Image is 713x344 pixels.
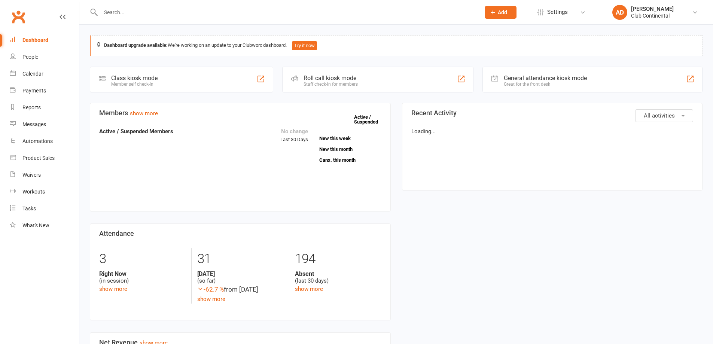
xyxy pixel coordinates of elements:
div: AD [612,5,627,20]
strong: [DATE] [197,270,283,277]
div: Calendar [22,71,43,77]
div: What's New [22,222,49,228]
button: Try it now [292,41,317,50]
div: Reports [22,104,41,110]
a: Clubworx [9,7,28,26]
div: Product Sales [22,155,55,161]
div: We're working on an update to your Clubworx dashboard. [90,35,703,56]
div: Messages [22,121,46,127]
h3: Members [99,109,381,117]
a: Waivers [10,167,79,183]
a: Payments [10,82,79,99]
div: Waivers [22,172,41,178]
div: Payments [22,88,46,94]
strong: Active / Suspended Members [99,128,173,135]
a: Product Sales [10,150,79,167]
div: Club Continental [631,12,674,19]
div: (last 30 days) [295,270,381,284]
a: Canx. this month [319,158,381,162]
a: show more [197,296,225,302]
div: Automations [22,138,53,144]
button: All activities [635,109,693,122]
h3: Attendance [99,230,381,237]
strong: Absent [295,270,381,277]
a: Messages [10,116,79,133]
h3: Recent Activity [411,109,694,117]
div: 31 [197,248,283,270]
input: Search... [98,7,475,18]
a: New this month [319,147,381,152]
a: People [10,49,79,66]
div: (so far) [197,270,283,284]
span: All activities [644,112,675,119]
div: No change [280,127,308,136]
button: Add [485,6,517,19]
a: Reports [10,99,79,116]
strong: Right Now [99,270,186,277]
div: People [22,54,38,60]
a: New this week [319,136,381,141]
div: Staff check-in for members [304,82,358,87]
a: Workouts [10,183,79,200]
div: Roll call kiosk mode [304,74,358,82]
p: Loading... [411,127,694,136]
div: General attendance kiosk mode [504,74,587,82]
span: -62.7 % [197,286,224,293]
span: Add [498,9,507,15]
a: show more [99,286,127,292]
a: Tasks [10,200,79,217]
div: 3 [99,248,186,270]
a: show more [130,110,158,117]
div: Tasks [22,206,36,211]
div: 194 [295,248,381,270]
div: Workouts [22,189,45,195]
a: Calendar [10,66,79,82]
a: Active / Suspended [354,109,387,130]
div: Member self check-in [111,82,158,87]
div: Last 30 Days [280,127,308,144]
span: Settings [547,4,568,21]
div: Class kiosk mode [111,74,158,82]
div: Dashboard [22,37,48,43]
a: What's New [10,217,79,234]
div: [PERSON_NAME] [631,6,674,12]
div: Great for the front desk [504,82,587,87]
a: Dashboard [10,32,79,49]
strong: Dashboard upgrade available: [104,42,168,48]
a: Automations [10,133,79,150]
div: (in session) [99,270,186,284]
a: show more [295,286,323,292]
div: from [DATE] [197,284,283,295]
